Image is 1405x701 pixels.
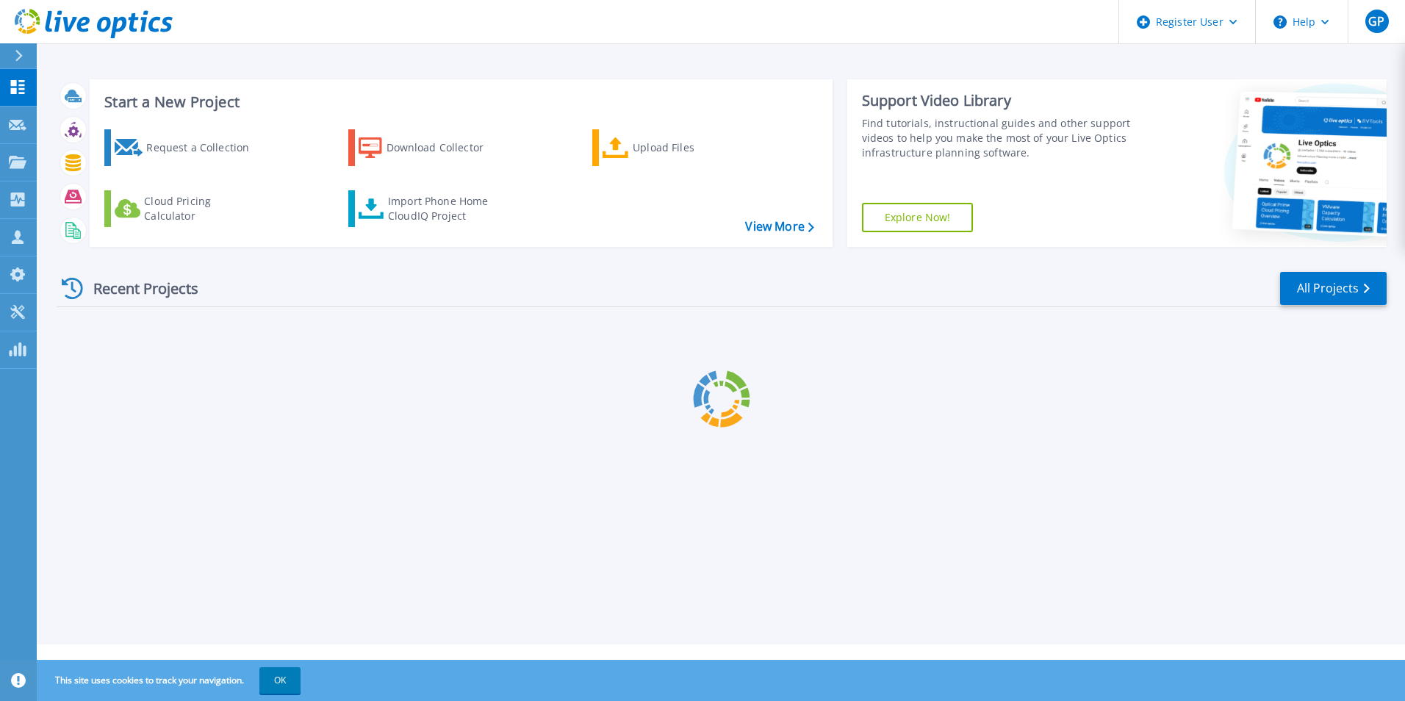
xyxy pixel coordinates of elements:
[146,133,264,162] div: Request a Collection
[104,94,813,110] h3: Start a New Project
[862,91,1137,110] div: Support Video Library
[259,667,301,694] button: OK
[104,129,268,166] a: Request a Collection
[144,194,262,223] div: Cloud Pricing Calculator
[745,220,813,234] a: View More
[633,133,750,162] div: Upload Files
[862,203,974,232] a: Explore Now!
[348,129,512,166] a: Download Collector
[387,133,504,162] div: Download Collector
[57,270,218,306] div: Recent Projects
[1280,272,1387,305] a: All Projects
[388,194,503,223] div: Import Phone Home CloudIQ Project
[1368,15,1384,27] span: GP
[592,129,756,166] a: Upload Files
[104,190,268,227] a: Cloud Pricing Calculator
[40,667,301,694] span: This site uses cookies to track your navigation.
[862,116,1137,160] div: Find tutorials, instructional guides and other support videos to help you make the most of your L...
